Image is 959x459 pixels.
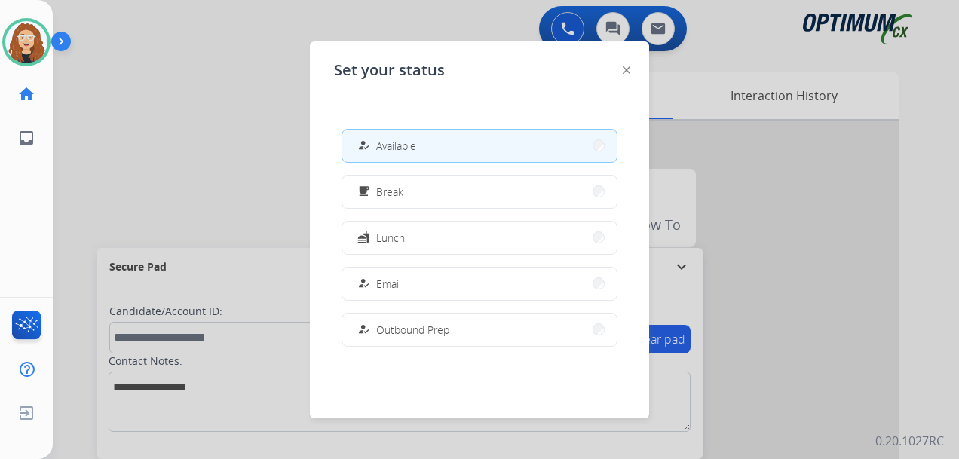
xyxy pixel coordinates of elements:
mat-icon: home [17,85,35,103]
img: close-button [623,66,630,74]
mat-icon: how_to_reg [357,277,370,290]
mat-icon: how_to_reg [357,139,370,152]
span: Available [376,138,416,154]
p: 0.20.1027RC [875,432,944,450]
mat-icon: inbox [17,129,35,147]
span: Outbound Prep [376,322,449,338]
span: Email [376,276,401,292]
mat-icon: fastfood [357,231,370,244]
span: Set your status [334,60,445,81]
mat-icon: how_to_reg [357,323,370,336]
button: Break [342,176,617,208]
button: Available [342,130,617,162]
img: avatar [5,21,47,63]
mat-icon: free_breakfast [357,185,370,198]
button: Email [342,268,617,300]
span: Lunch [376,230,405,246]
button: Lunch [342,222,617,254]
button: Outbound Prep [342,314,617,346]
span: Break [376,184,403,200]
